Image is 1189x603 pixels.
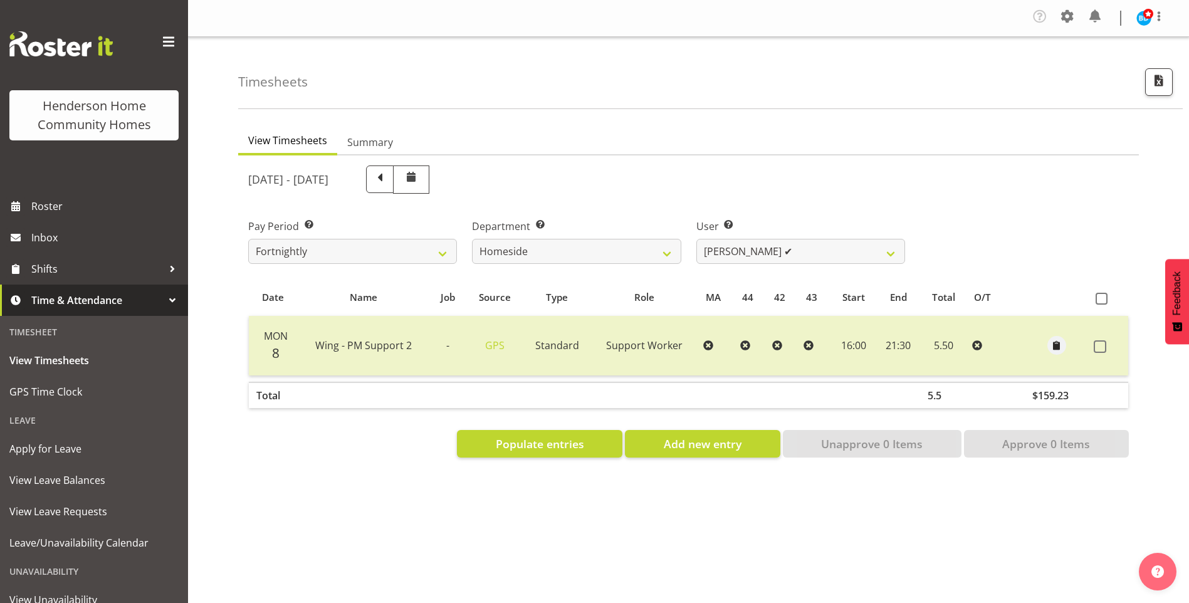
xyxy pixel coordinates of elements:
button: Add new entry [625,430,780,458]
div: Henderson Home Community Homes [22,97,166,134]
span: Inbox [31,228,182,247]
span: Approve 0 Items [1002,436,1090,452]
button: Export CSV [1145,68,1173,96]
span: Roster [31,197,182,216]
th: 5.5 [920,382,967,408]
span: View Leave Requests [9,502,179,521]
span: Mon [264,329,288,343]
a: Apply for Leave [3,433,185,464]
div: Job [437,290,459,305]
a: GPS [485,338,505,352]
div: MA [706,290,728,305]
span: GPS Time Clock [9,382,179,401]
td: 21:30 [876,316,920,375]
span: Leave/Unavailability Calendar [9,533,179,552]
span: Feedback [1171,271,1183,315]
th: Total [249,382,297,408]
div: End [884,290,913,305]
span: Shifts [31,260,163,278]
a: View Timesheets [3,345,185,376]
button: Approve 0 Items [964,430,1129,458]
span: - [446,338,449,352]
th: $159.23 [1025,382,1089,408]
a: View Leave Requests [3,496,185,527]
td: Standard [523,316,590,375]
span: 8 [272,344,280,362]
span: Support Worker [606,338,683,352]
h5: [DATE] - [DATE] [248,172,328,186]
div: O/T [974,290,998,305]
div: Leave [3,407,185,433]
button: Feedback - Show survey [1165,259,1189,344]
div: Type [531,290,584,305]
span: View Leave Balances [9,471,179,490]
img: help-xxl-2.png [1151,565,1164,578]
a: View Leave Balances [3,464,185,496]
div: Date [256,290,290,305]
button: Populate entries [457,430,622,458]
img: Rosterit website logo [9,31,113,56]
div: Source [473,290,516,305]
img: barbara-dunlop8515.jpg [1136,11,1151,26]
span: Summary [347,135,393,150]
div: Start [838,290,869,305]
div: Total [928,290,960,305]
span: Wing - PM Support 2 [315,338,412,352]
div: Unavailability [3,558,185,584]
div: Name [305,290,423,305]
div: Role [598,290,691,305]
label: Department [472,219,681,234]
h4: Timesheets [238,75,308,89]
span: Unapprove 0 Items [821,436,923,452]
span: Time & Attendance [31,291,163,310]
span: Populate entries [496,436,584,452]
a: GPS Time Clock [3,376,185,407]
label: Pay Period [248,219,457,234]
td: 5.50 [920,316,967,375]
div: 43 [806,290,824,305]
span: View Timesheets [9,351,179,370]
div: Timesheet [3,319,185,345]
span: Apply for Leave [9,439,179,458]
div: 42 [774,290,792,305]
span: Add new entry [664,436,741,452]
a: Leave/Unavailability Calendar [3,527,185,558]
button: Unapprove 0 Items [783,430,961,458]
div: 44 [742,290,760,305]
td: 16:00 [830,316,876,375]
span: View Timesheets [248,133,327,148]
label: User [696,219,905,234]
